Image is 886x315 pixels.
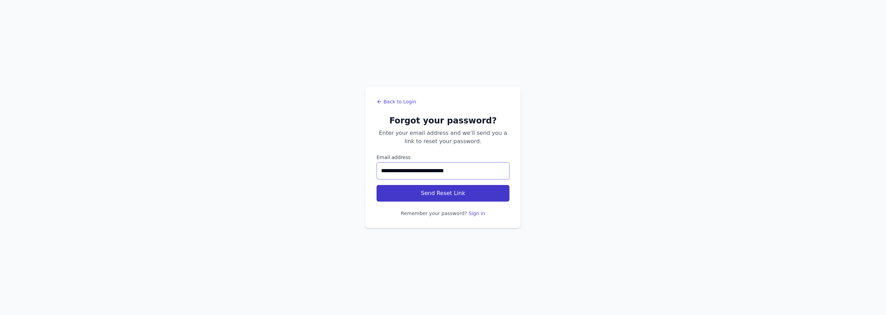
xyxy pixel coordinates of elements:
[377,154,509,161] label: Email address
[377,98,416,105] a: Back to Login
[469,211,485,216] a: Sign in
[377,210,509,217] p: Remember your password?
[377,185,509,202] button: Send Reset Link
[377,115,509,126] h2: Forgot your password?
[377,129,509,146] p: Enter your email address and we'll send you a link to reset your password.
